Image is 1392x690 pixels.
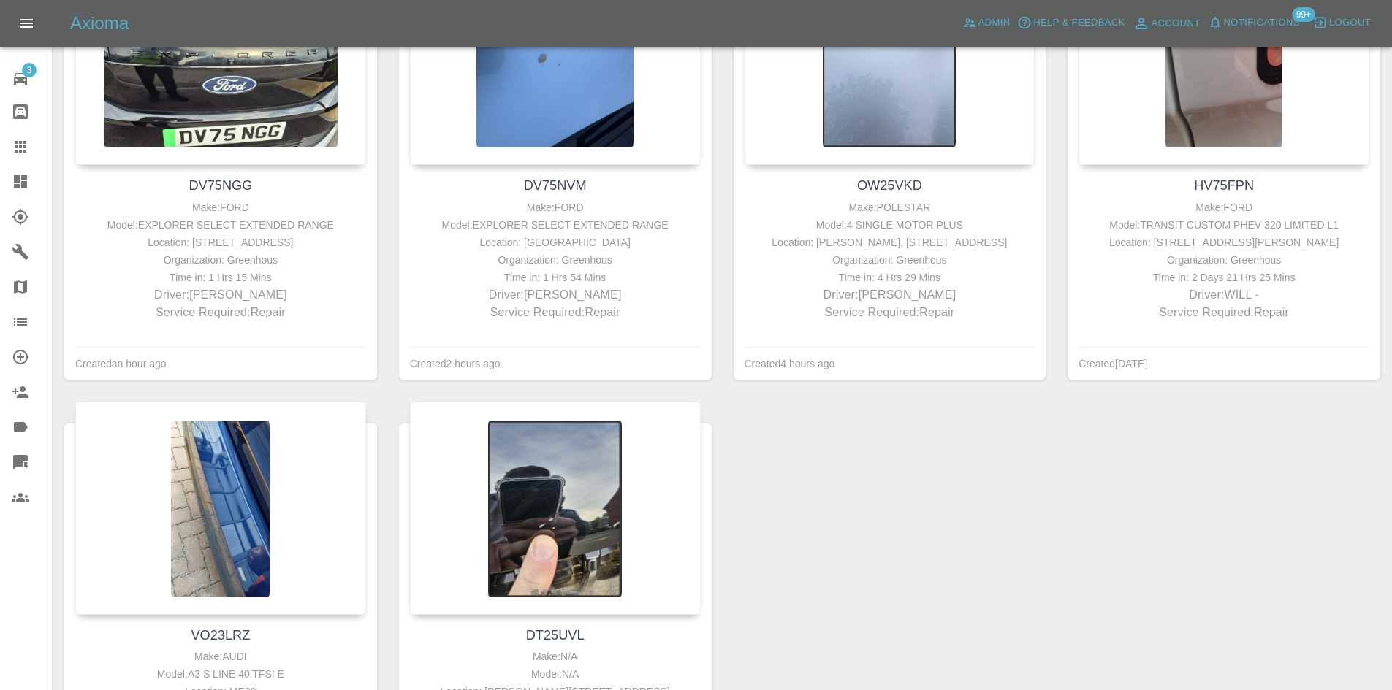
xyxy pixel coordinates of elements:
a: Admin [959,12,1014,34]
div: Time in: 1 Hrs 15 Mins [79,269,362,286]
div: Model: EXPLORER SELECT EXTENDED RANGE [79,216,362,234]
a: HV75FPN [1194,178,1254,193]
div: Model: EXPLORER SELECT EXTENDED RANGE [414,216,697,234]
div: Organization: Greenhous [79,251,362,269]
span: Help & Feedback [1033,15,1125,31]
span: Logout [1329,15,1371,31]
p: Driver: WILL - [1082,286,1366,304]
div: Created an hour ago [75,355,167,372]
div: Make: AUDI [79,648,362,665]
div: Organization: Greenhous [1082,251,1366,269]
div: Make: FORD [1082,199,1366,216]
span: Account [1152,15,1201,32]
a: DV75NVM [524,178,587,193]
div: Location: [STREET_ADDRESS] [79,234,362,251]
p: Service Required: Repair [1082,304,1366,321]
p: Service Required: Repair [79,304,362,321]
p: Service Required: Repair [748,304,1032,321]
button: Notifications [1204,12,1304,34]
button: Help & Feedback [1013,12,1128,34]
a: Account [1129,12,1204,35]
span: Admin [978,15,1011,31]
div: Created 2 hours ago [410,355,501,372]
button: Logout [1309,12,1374,34]
div: Make: FORD [414,199,697,216]
div: Time in: 4 Hrs 29 Mins [748,269,1032,286]
a: VO23LRZ [191,628,250,643]
div: Make: N/A [414,648,697,665]
a: OW25VKD [857,178,922,193]
div: Location: [PERSON_NAME], [STREET_ADDRESS] [748,234,1032,251]
div: Make: FORD [79,199,362,216]
p: Service Required: Repair [414,304,697,321]
div: Location: [STREET_ADDRESS][PERSON_NAME] [1082,234,1366,251]
div: Model: N/A [414,665,697,683]
span: Notifications [1224,15,1300,31]
h5: Axioma [70,12,129,35]
div: Model: 4 SINGLE MOTOR PLUS [748,216,1032,234]
p: Driver: [PERSON_NAME] [748,286,1032,304]
div: Model: TRANSIT CUSTOM PHEV 320 LIMITED L1 [1082,216,1366,234]
p: Driver: [PERSON_NAME] [79,286,362,304]
div: Created [DATE] [1079,355,1147,372]
p: Driver: [PERSON_NAME] [414,286,697,304]
span: 3 [22,63,37,77]
div: Time in: 2 Days 21 Hrs 25 Mins [1082,269,1366,286]
div: Organization: Greenhous [414,251,697,269]
div: Make: POLESTAR [748,199,1032,216]
button: Open drawer [9,6,44,41]
div: Organization: Greenhous [748,251,1032,269]
a: DV75NGG [189,178,252,193]
a: DT25UVL [526,628,585,643]
div: Time in: 1 Hrs 54 Mins [414,269,697,286]
span: 99+ [1292,7,1315,22]
div: Location: [GEOGRAPHIC_DATA] [414,234,697,251]
div: Created 4 hours ago [745,355,835,372]
div: Model: A3 S LINE 40 TFSI E [79,665,362,683]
